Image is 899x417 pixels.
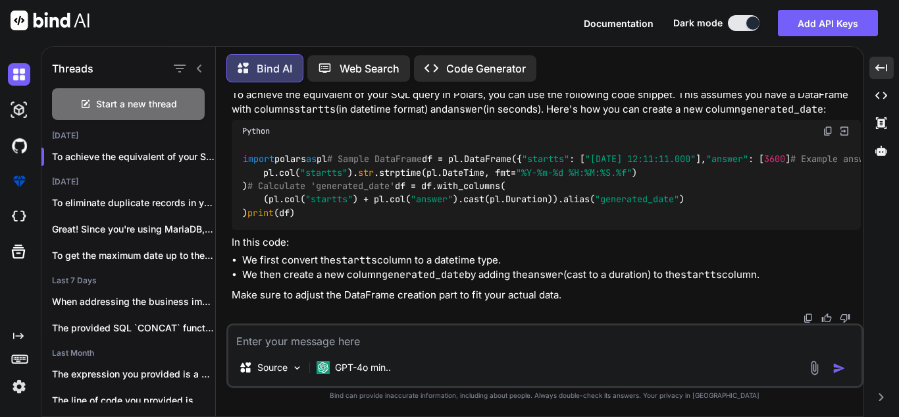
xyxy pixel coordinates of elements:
img: copy [823,126,833,136]
code: generated_date [740,103,823,116]
p: Web Search [340,61,399,76]
li: We then create a new column by adding the (cast to a duration) to the column. [242,267,861,283]
li: We first convert the column to a datetime type. [242,253,861,268]
p: The line of code you provided is... [52,394,215,407]
p: Great! Since you're using MariaDB, you c... [52,223,215,236]
code: answer [528,268,563,281]
p: To get the maximum date up to the hour a... [52,249,215,262]
span: str [358,167,374,179]
span: Dark mode [673,16,723,30]
p: Make sure to adjust the DataFrame creation part to fit your actual data. [232,288,861,303]
img: githubDark [8,134,30,157]
code: startts [336,254,377,267]
p: To achieve the equivalent of your SQL qu... [52,150,215,163]
span: # Calculate 'generated_date' [247,180,395,192]
span: "startts" [305,194,353,206]
img: GPT-4o mini [317,361,330,374]
h2: Last Month [41,348,215,358]
span: "startts" [522,153,569,165]
code: startts [681,268,722,281]
img: Pick Models [292,362,303,374]
code: answer [448,103,483,116]
img: Open in Browser [838,125,850,137]
p: The expression you provided is a SQL... [52,368,215,381]
span: "answer" [706,153,748,165]
img: premium [8,170,30,192]
h1: Threads [52,61,93,76]
span: print [247,207,274,219]
p: When addressing the business implications of not... [52,295,215,308]
img: attachment [807,360,822,375]
img: icon [833,362,846,375]
button: Add API Keys [778,10,878,36]
p: GPT-4o min.. [335,361,391,374]
span: import [243,153,274,165]
p: The provided SQL `CONCAT` function appears to... [52,321,215,335]
span: "[DATE] 12:11:11.000" [585,153,696,165]
p: Source [257,361,288,374]
img: cloudideIcon [8,206,30,228]
p: In this code: [232,235,861,250]
span: # Sample DataFrame [327,153,422,165]
span: "startts" [300,167,347,179]
p: Code Generator [446,61,526,76]
span: Python [242,126,270,136]
span: as [306,153,317,165]
img: darkAi-studio [8,99,30,121]
img: settings [8,375,30,398]
p: Bind AI [257,61,292,76]
p: To achieve the equivalent of your SQL query in Polars, you can use the following code snippet. Th... [232,88,861,117]
img: darkChat [8,63,30,86]
span: Start a new thread [96,97,177,111]
h2: [DATE] [41,130,215,141]
img: like [821,313,832,323]
span: Documentation [584,18,654,29]
h2: [DATE] [41,177,215,187]
img: copy [803,313,813,323]
p: Bind can provide inaccurate information, including about people. Always double-check its answers.... [226,391,863,401]
img: Bind AI [11,11,90,30]
img: dislike [840,313,850,323]
span: "generated_date" [595,194,679,206]
button: Documentation [584,16,654,30]
code: startts [294,103,336,116]
span: 3600 [764,153,785,165]
h2: Last 7 Days [41,275,215,286]
span: "answer" [411,194,453,206]
p: To eliminate duplicate records in your S... [52,196,215,209]
span: "%Y-%m-%d %H:%M:%S.%f" [516,167,632,179]
code: generated_date [382,268,465,281]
